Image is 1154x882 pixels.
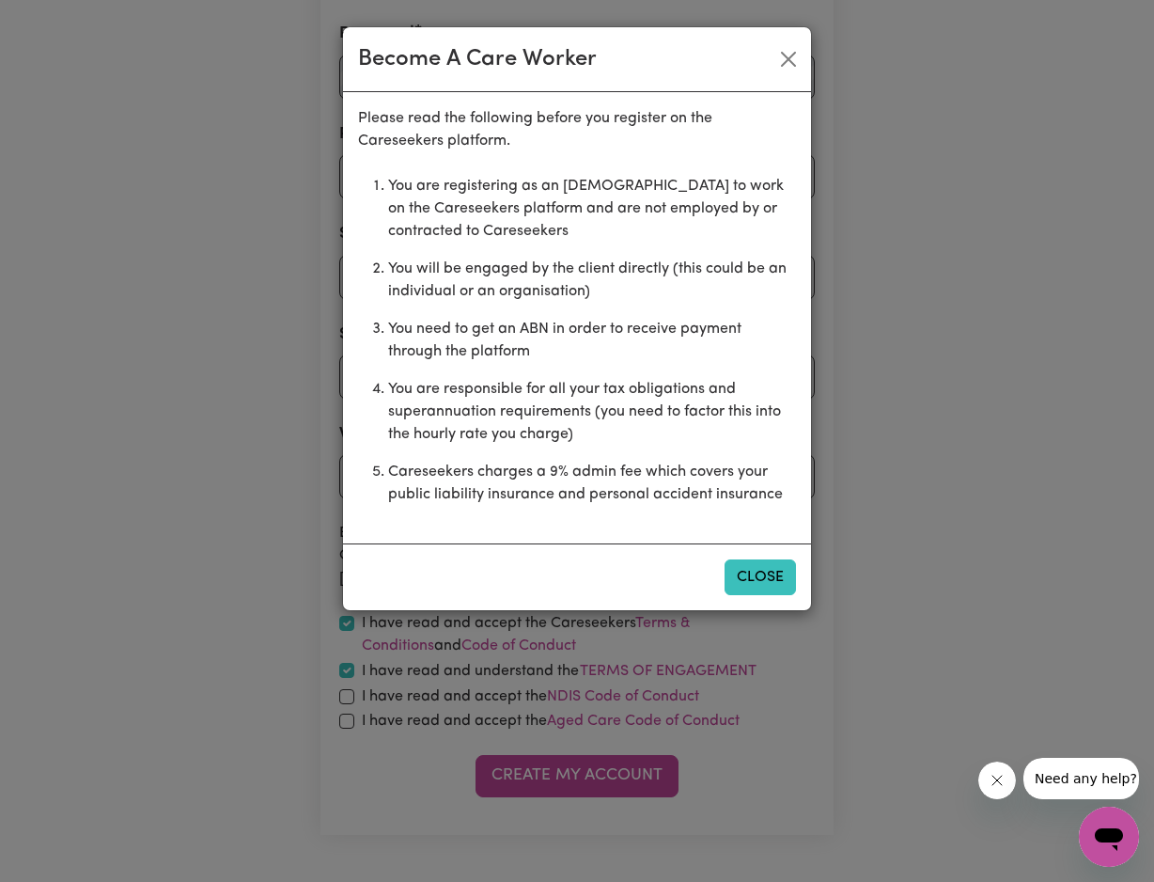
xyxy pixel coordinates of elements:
button: Close [773,44,803,74]
iframe: Close message [978,762,1016,799]
li: You need to get an ABN in order to receive payment through the platform [388,310,796,370]
iframe: Message from company [1023,758,1139,799]
p: Please read the following before you register on the Careseekers platform. [358,107,796,152]
li: You will be engaged by the client directly (this could be an individual or an organisation) [388,250,796,310]
div: Become A Care Worker [358,42,597,76]
li: You are responsible for all your tax obligations and superannuation requirements (you need to fac... [388,370,796,453]
iframe: Button to launch messaging window [1079,807,1139,867]
li: Careseekers charges a 9% admin fee which covers your public liability insurance and personal acci... [388,453,796,513]
li: You are registering as an [DEMOGRAPHIC_DATA] to work on the Careseekers platform and are not empl... [388,167,796,250]
button: Close [725,559,796,595]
